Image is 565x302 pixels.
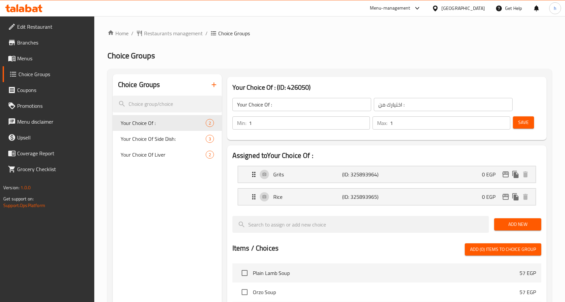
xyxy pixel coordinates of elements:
[3,161,94,177] a: Grocery Checklist
[3,19,94,35] a: Edit Restaurant
[3,66,94,82] a: Choice Groups
[121,119,206,127] span: Your Choice Of :
[370,4,410,12] div: Menu-management
[3,130,94,145] a: Upsell
[205,29,208,37] li: /
[107,29,129,37] a: Home
[17,39,89,46] span: Branches
[518,118,529,127] span: Save
[501,192,511,202] button: edit
[113,96,222,112] input: search
[107,48,155,63] span: Choice Groups
[511,192,520,202] button: duplicate
[238,166,536,183] div: Expand
[237,119,246,127] p: Min:
[206,119,214,127] div: Choices
[118,80,160,90] h2: Choice Groups
[3,35,94,50] a: Branches
[520,288,536,296] p: 57 EGP
[17,118,89,126] span: Menu disclaimer
[513,116,534,129] button: Save
[501,169,511,179] button: edit
[232,151,541,161] h2: Assigned to Your Choice Of :
[499,220,536,228] span: Add New
[136,29,203,37] a: Restaurants management
[3,145,94,161] a: Coverage Report
[253,269,520,277] span: Plain Lamb Soup
[342,193,388,201] p: (ID: 325893965)
[273,170,342,178] p: Grits
[3,195,34,203] span: Get support on:
[18,70,89,78] span: Choice Groups
[238,189,536,205] div: Expand
[232,82,541,93] h3: Your Choice Of : (ID: 426050)
[520,169,530,179] button: delete
[113,147,222,163] div: Your Choice Of Liver2
[218,29,250,37] span: Choice Groups
[3,114,94,130] a: Menu disclaimer
[3,201,45,210] a: Support.OpsPlatform
[3,98,94,114] a: Promotions
[121,151,206,159] span: Your Choice Of Liver
[206,136,214,142] span: 3
[3,50,94,66] a: Menus
[520,192,530,202] button: delete
[520,269,536,277] p: 57 EGP
[17,165,89,173] span: Grocery Checklist
[253,288,520,296] span: Orzo Soup
[554,5,556,12] span: h
[206,152,214,158] span: 2
[232,216,489,233] input: search
[232,186,541,208] li: Expand
[3,183,19,192] span: Version:
[377,119,387,127] p: Max:
[494,218,541,230] button: Add New
[113,131,222,147] div: Your Choice Of Side Dish:3
[113,115,222,131] div: Your Choice Of :2
[273,193,342,201] p: Rice
[17,134,89,141] span: Upsell
[511,169,520,179] button: duplicate
[441,5,485,12] div: [GEOGRAPHIC_DATA]
[131,29,134,37] li: /
[206,120,214,126] span: 2
[482,170,501,178] p: 0 EGP
[232,163,541,186] li: Expand
[470,245,536,254] span: Add (0) items to choice group
[17,149,89,157] span: Coverage Report
[232,243,279,253] h2: Items / Choices
[342,170,388,178] p: (ID: 325893964)
[17,54,89,62] span: Menus
[17,86,89,94] span: Coupons
[482,193,501,201] p: 0 EGP
[17,23,89,31] span: Edit Restaurant
[206,135,214,143] div: Choices
[17,102,89,110] span: Promotions
[121,135,206,143] span: Your Choice Of Side Dish:
[465,243,541,256] button: Add (0) items to choice group
[238,266,252,280] span: Select choice
[107,29,552,37] nav: breadcrumb
[144,29,203,37] span: Restaurants management
[238,285,252,299] span: Select choice
[20,183,31,192] span: 1.0.0
[206,151,214,159] div: Choices
[3,82,94,98] a: Coupons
